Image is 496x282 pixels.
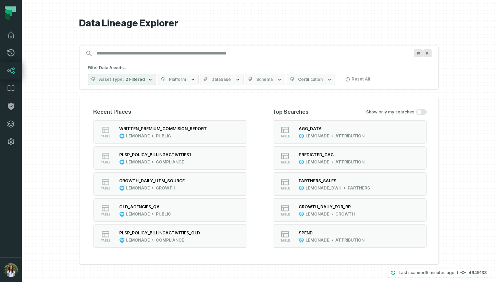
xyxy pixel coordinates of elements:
span: Press ⌘ + K to focus the search bar [414,49,423,57]
img: avatar of Noa Gordon [4,263,18,277]
h4: 4649133 [469,271,487,275]
p: Last scanned [399,269,455,276]
h1: Data Lineage Explorer [79,17,439,29]
button: Last scanned[DATE] 3:49:57 PM4649133 [386,269,491,277]
span: Press ⌘ + K to focus the search bar [423,49,432,57]
relative-time: Sep 25, 2025, 3:49 PM GMT+3 [426,270,455,275]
